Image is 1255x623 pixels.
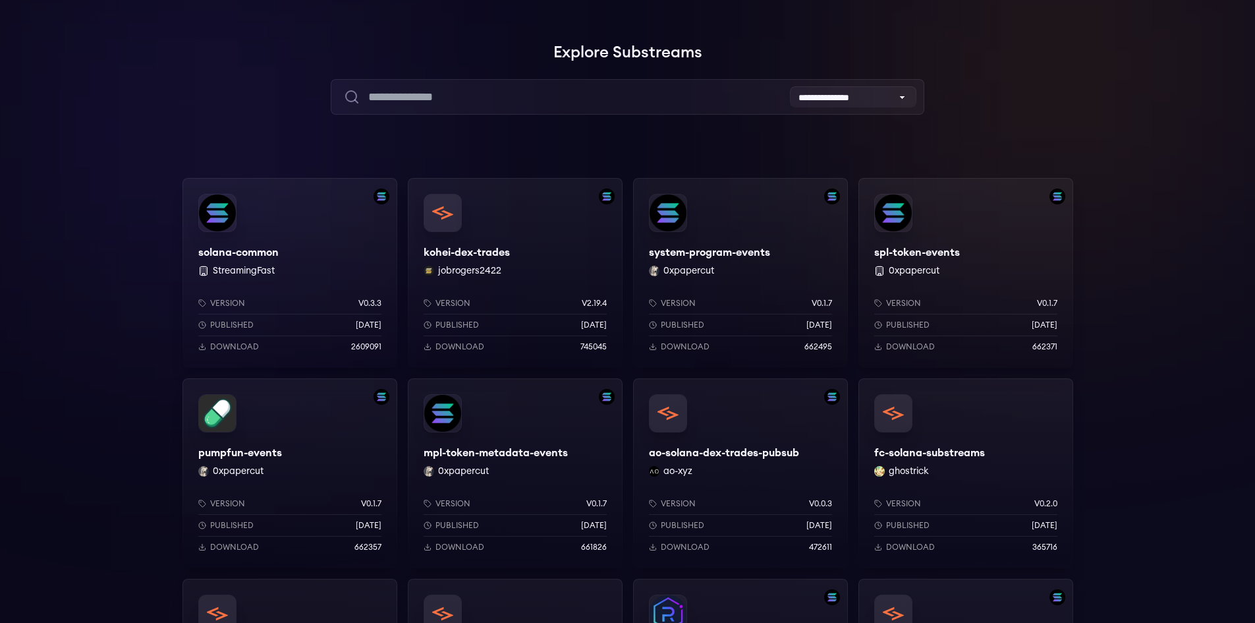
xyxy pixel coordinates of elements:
[210,542,259,552] p: Download
[408,178,623,368] a: Filter by solana networkkohei-dex-tradeskohei-dex-tradesjobrogers2422 jobrogers2422Versionv2.19.4...
[182,378,397,568] a: Filter by solana networkpumpfun-eventspumpfun-events0xpapercut 0xpapercutVersionv0.1.7Published[D...
[210,498,245,509] p: Version
[886,320,930,330] p: Published
[438,264,501,278] button: jobrogers2422
[804,341,832,352] p: 662495
[824,189,840,204] img: Filter by solana network
[581,520,607,531] p: [DATE]
[1049,189,1065,204] img: Filter by solana network
[580,341,607,352] p: 745045
[435,341,484,352] p: Download
[356,320,381,330] p: [DATE]
[182,178,397,368] a: Filter by solana networksolana-commonsolana-common StreamingFastVersionv0.3.3Published[DATE]Downl...
[599,189,615,204] img: Filter by solana network
[806,520,832,531] p: [DATE]
[213,264,275,278] button: StreamingFast
[358,298,381,309] p: v0.3.3
[886,542,935,552] p: Download
[210,341,259,352] p: Download
[210,520,254,531] p: Published
[809,542,832,552] p: 472611
[661,298,696,309] p: Version
[361,498,381,509] p: v0.1.7
[374,189,389,204] img: Filter by solana network
[408,378,623,568] a: Filter by solana networkmpl-token-metadata-eventsmpl-token-metadata-events0xpapercut 0xpapercutVe...
[1049,589,1065,605] img: Filter by solana network
[1034,498,1057,509] p: v0.2.0
[886,498,921,509] p: Version
[374,389,389,405] img: Filter by solana network
[1032,520,1057,531] p: [DATE]
[581,542,607,552] p: 661826
[1032,341,1057,352] p: 662371
[889,264,939,278] button: 0xpapercut
[858,178,1073,368] a: Filter by solana networkspl-token-eventsspl-token-events 0xpapercutVersionv0.1.7Published[DATE]Do...
[1032,542,1057,552] p: 365716
[633,378,848,568] a: Filter by solana networkao-solana-dex-trades-pubsubao-solana-dex-trades-pubsubao-xyz ao-xyzVersio...
[806,320,832,330] p: [DATE]
[661,542,710,552] p: Download
[812,298,832,309] p: v0.1.7
[210,298,245,309] p: Version
[435,542,484,552] p: Download
[356,520,381,531] p: [DATE]
[435,520,479,531] p: Published
[663,264,714,278] button: 0xpapercut
[213,465,264,478] button: 0xpapercut
[824,589,840,605] img: Filter by solana network
[581,320,607,330] p: [DATE]
[886,520,930,531] p: Published
[351,341,381,352] p: 2609091
[435,320,479,330] p: Published
[182,40,1073,66] h1: Explore Substreams
[438,465,489,478] button: 0xpapercut
[582,298,607,309] p: v2.19.4
[663,465,692,478] button: ao-xyz
[886,341,935,352] p: Download
[210,320,254,330] p: Published
[599,389,615,405] img: Filter by solana network
[824,389,840,405] img: Filter by solana network
[1037,298,1057,309] p: v0.1.7
[858,378,1073,568] a: fc-solana-substreamsfc-solana-substreamsghostrick ghostrickVersionv0.2.0Published[DATE]Download36...
[435,498,470,509] p: Version
[435,298,470,309] p: Version
[661,520,704,531] p: Published
[889,465,929,478] button: ghostrick
[661,341,710,352] p: Download
[809,498,832,509] p: v0.0.3
[886,298,921,309] p: Version
[661,320,704,330] p: Published
[661,498,696,509] p: Version
[1032,320,1057,330] p: [DATE]
[633,178,848,368] a: Filter by solana networksystem-program-eventssystem-program-events0xpapercut 0xpapercutVersionv0....
[354,542,381,552] p: 662357
[586,498,607,509] p: v0.1.7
